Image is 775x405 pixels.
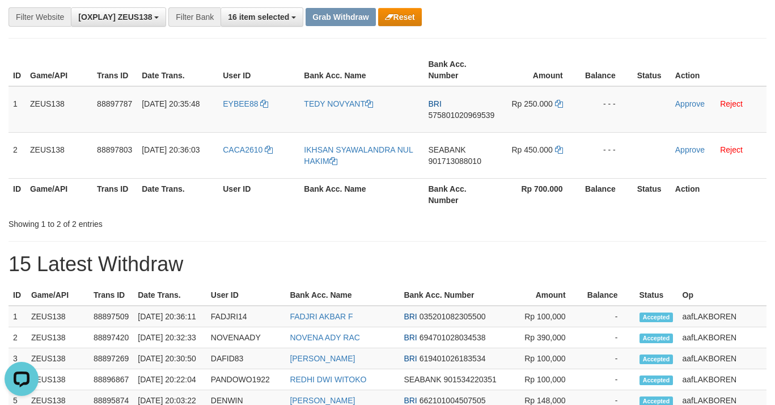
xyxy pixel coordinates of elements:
[640,355,674,364] span: Accepted
[299,54,424,86] th: Bank Acc. Name
[583,369,635,390] td: -
[671,54,766,86] th: Action
[78,12,152,22] span: [OXPLAY] ZEUS138
[168,7,221,27] div: Filter Bank
[92,54,137,86] th: Trans ID
[9,253,766,276] h1: 15 Latest Withdraw
[142,99,200,108] span: [DATE] 20:35:48
[304,145,413,166] a: IKHSAN SYAWALANDRA NUL HAKIM
[583,306,635,327] td: -
[290,333,359,342] a: NOVENA ADY RAC
[580,178,633,210] th: Balance
[290,375,366,384] a: REDHI DWI WITOKO
[420,354,486,363] span: Copy 619401026183534 to clipboard
[206,285,286,306] th: User ID
[206,369,286,390] td: PANDOWO1922
[27,306,89,327] td: ZEUS138
[137,178,218,210] th: Date Trans.
[671,178,766,210] th: Action
[223,99,258,108] span: EYBEE88
[640,376,674,385] span: Accepted
[9,348,27,369] td: 3
[580,86,633,133] td: - - -
[583,348,635,369] td: -
[9,86,26,133] td: 1
[511,99,552,108] span: Rp 250.000
[97,99,132,108] span: 88897787
[9,285,27,306] th: ID
[97,145,132,154] span: 88897803
[27,327,89,348] td: ZEUS138
[675,99,705,108] a: Approve
[420,333,486,342] span: Copy 694701028034538 to clipboard
[635,285,678,306] th: Status
[675,145,705,154] a: Approve
[71,7,166,27] button: [OXPLAY] ZEUS138
[404,354,417,363] span: BRI
[133,327,206,348] td: [DATE] 20:32:33
[640,334,674,343] span: Accepted
[678,369,767,390] td: aafLAKBOREN
[27,285,89,306] th: Game/API
[218,178,299,210] th: User ID
[89,306,133,327] td: 88897509
[428,157,481,166] span: Copy 901713088010 to clipboard
[223,145,262,154] span: CACA2610
[420,312,486,321] span: Copy 035201082305500 to clipboard
[9,178,26,210] th: ID
[304,99,373,108] a: TEDY NOVYANT
[508,306,582,327] td: Rp 100,000
[640,313,674,322] span: Accepted
[428,145,465,154] span: SEABANK
[27,369,89,390] td: ZEUS138
[133,348,206,369] td: [DATE] 20:30:50
[9,7,71,27] div: Filter Website
[583,327,635,348] td: -
[580,54,633,86] th: Balance
[137,54,218,86] th: Date Trans.
[580,132,633,178] td: - - -
[508,327,582,348] td: Rp 390,000
[9,327,27,348] td: 2
[9,54,26,86] th: ID
[9,214,315,230] div: Showing 1 to 2 of 2 entries
[290,312,353,321] a: FADJRI AKBAR F
[133,369,206,390] td: [DATE] 20:22:04
[223,145,273,154] a: CACA2610
[9,132,26,178] td: 2
[89,285,133,306] th: Trans ID
[206,306,286,327] td: FADJRI14
[404,375,441,384] span: SEABANK
[133,285,206,306] th: Date Trans.
[89,369,133,390] td: 88896867
[206,348,286,369] td: DAFID83
[228,12,289,22] span: 16 item selected
[26,54,92,86] th: Game/API
[720,145,743,154] a: Reject
[678,306,767,327] td: aafLAKBOREN
[221,7,303,27] button: 16 item selected
[424,178,500,210] th: Bank Acc. Number
[378,8,422,26] button: Reset
[306,8,375,26] button: Grab Withdraw
[420,396,486,405] span: Copy 662101004507505 to clipboard
[555,145,563,154] a: Copy 450000 to clipboard
[678,285,767,306] th: Op
[290,396,355,405] a: [PERSON_NAME]
[26,132,92,178] td: ZEUS138
[511,145,552,154] span: Rp 450.000
[206,327,286,348] td: NOVENAADY
[89,327,133,348] td: 88897420
[424,54,500,86] th: Bank Acc. Number
[5,5,39,39] button: Open LiveChat chat widget
[428,99,441,108] span: BRI
[26,86,92,133] td: ZEUS138
[92,178,137,210] th: Trans ID
[508,348,582,369] td: Rp 100,000
[508,369,582,390] td: Rp 100,000
[223,99,268,108] a: EYBEE88
[285,285,399,306] th: Bank Acc. Name
[633,54,671,86] th: Status
[555,99,563,108] a: Copy 250000 to clipboard
[399,285,508,306] th: Bank Acc. Number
